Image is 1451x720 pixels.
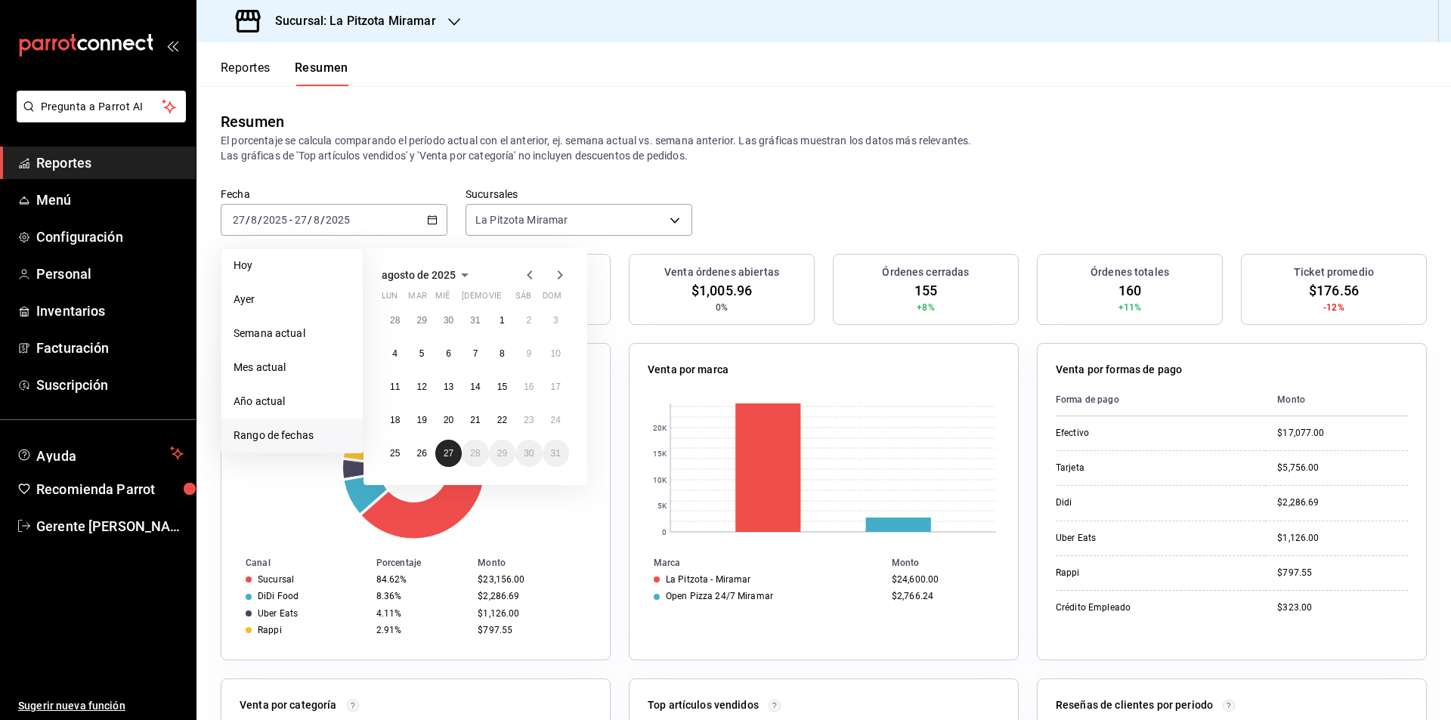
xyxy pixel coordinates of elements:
[543,307,569,334] button: 3 de agosto de 2025
[1309,280,1359,301] span: $176.56
[691,280,752,301] span: $1,005.96
[390,448,400,459] abbr: 25 de agosto de 2025
[475,212,568,227] span: La Pitzota Miramar
[524,382,534,392] abbr: 16 de agosto de 2025
[382,340,408,367] button: 4 de agosto de 2025
[662,528,667,536] text: 0
[416,315,426,326] abbr: 29 de julio de 2025
[1056,532,1207,545] div: Uber Eats
[41,99,162,115] span: Pregunta a Parrot AI
[551,348,561,359] abbr: 10 de agosto de 2025
[262,214,288,226] input: ----
[36,338,184,358] span: Facturación
[500,315,505,326] abbr: 1 de agosto de 2025
[1277,532,1408,545] div: $1,126.00
[1056,697,1213,713] p: Reseñas de clientes por periodo
[234,326,351,341] span: Semana actual
[382,266,474,284] button: agosto de 2025
[462,291,551,307] abbr: jueves
[1294,264,1374,280] h3: Ticket promedio
[526,348,531,359] abbr: 9 de agosto de 2025
[551,382,561,392] abbr: 17 de agosto de 2025
[36,190,184,210] span: Menú
[526,315,531,326] abbr: 2 de agosto de 2025
[408,373,435,400] button: 12 de agosto de 2025
[444,382,453,392] abbr: 13 de agosto de 2025
[390,315,400,326] abbr: 28 de julio de 2025
[446,348,451,359] abbr: 6 de agosto de 2025
[500,348,505,359] abbr: 8 de agosto de 2025
[221,60,348,86] div: navigation tabs
[419,348,425,359] abbr: 5 de agosto de 2025
[551,415,561,425] abbr: 24 de agosto de 2025
[543,406,569,434] button: 24 de agosto de 2025
[462,406,488,434] button: 21 de agosto de 2025
[630,555,886,571] th: Marca
[435,373,462,400] button: 13 de agosto de 2025
[462,440,488,467] button: 28 de agosto de 2025
[515,291,531,307] abbr: sábado
[886,555,1018,571] th: Monto
[653,450,667,458] text: 15K
[664,264,779,280] h3: Venta órdenes abiertas
[258,625,282,635] div: Rappi
[497,382,507,392] abbr: 15 de agosto de 2025
[435,406,462,434] button: 20 de agosto de 2025
[416,415,426,425] abbr: 19 de agosto de 2025
[240,697,337,713] p: Venta por categoría
[382,269,456,281] span: agosto de 2025
[17,91,186,122] button: Pregunta a Parrot AI
[382,373,408,400] button: 11 de agosto de 2025
[435,307,462,334] button: 30 de julio de 2025
[1277,462,1408,474] div: $5,756.00
[470,448,480,459] abbr: 28 de agosto de 2025
[497,448,507,459] abbr: 29 de agosto de 2025
[320,214,325,226] span: /
[666,591,773,601] div: Open Pizza 24/7 Miramar
[221,555,370,571] th: Canal
[515,373,542,400] button: 16 de agosto de 2025
[666,574,751,585] div: La Pitzota - Miramar
[435,340,462,367] button: 6 de agosto de 2025
[1265,384,1408,416] th: Monto
[1277,567,1408,579] div: $797.55
[892,591,994,601] div: $2,766.24
[478,574,586,585] div: $23,156.00
[489,373,515,400] button: 15 de agosto de 2025
[263,12,436,30] h3: Sucursal: La Pitzota Miramar
[382,406,408,434] button: 18 de agosto de 2025
[470,415,480,425] abbr: 21 de agosto de 2025
[473,348,478,359] abbr: 7 de agosto de 2025
[221,133,1427,163] p: El porcentaje se calcula comparando el período actual con el anterior, ej. semana actual vs. sema...
[390,415,400,425] abbr: 18 de agosto de 2025
[543,291,562,307] abbr: domingo
[524,415,534,425] abbr: 23 de agosto de 2025
[408,340,435,367] button: 5 de agosto de 2025
[435,291,450,307] abbr: miércoles
[515,440,542,467] button: 30 de agosto de 2025
[478,591,586,601] div: $2,286.69
[289,214,292,226] span: -
[472,555,610,571] th: Monto
[221,110,284,133] div: Resumen
[295,60,348,86] button: Resumen
[258,591,299,601] div: DiDi Food
[892,574,994,585] div: $24,600.00
[917,301,934,314] span: +8%
[232,214,246,226] input: --
[36,227,184,247] span: Configuración
[657,502,667,510] text: 5K
[1056,462,1207,474] div: Tarjeta
[524,448,534,459] abbr: 30 de agosto de 2025
[462,373,488,400] button: 14 de agosto de 2025
[408,307,435,334] button: 29 de julio de 2025
[234,360,351,375] span: Mes actual
[18,698,184,714] span: Sugerir nueva función
[1091,264,1169,280] h3: Órdenes totales
[416,448,426,459] abbr: 26 de agosto de 2025
[390,382,400,392] abbr: 11 de agosto de 2025
[1277,601,1408,614] div: $323.00
[478,608,586,619] div: $1,126.00
[234,428,351,443] span: Rango de fechas
[515,406,542,434] button: 23 de agosto de 2025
